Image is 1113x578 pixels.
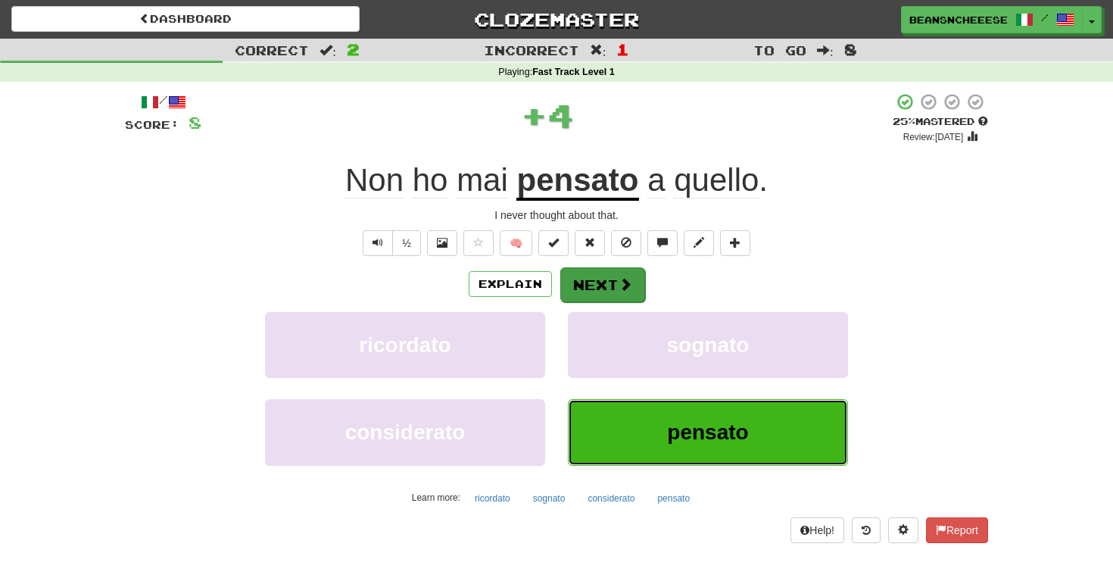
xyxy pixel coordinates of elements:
span: a [647,162,665,198]
small: Learn more: [412,492,460,503]
span: 1 [616,40,629,58]
span: considerato [345,420,466,444]
button: Discuss sentence (alt+u) [647,230,678,256]
button: pensato [568,399,848,465]
span: 8 [844,40,857,58]
span: beansncheeese [909,13,1008,27]
small: Review: [DATE] [903,132,964,142]
button: 🧠 [500,230,532,256]
button: Reset to 0% Mastered (alt+r) [575,230,605,256]
button: Edit sentence (alt+d) [684,230,714,256]
button: sognato [568,312,848,378]
span: ricordato [359,333,450,357]
div: I never thought about that. [125,208,988,223]
a: Clozemaster [382,6,731,33]
span: Score: [125,118,179,131]
button: ½ [392,230,421,256]
button: ricordato [466,487,519,510]
span: ho [413,162,448,198]
span: 25 % [893,115,915,127]
span: Incorrect [484,42,579,58]
span: . [639,162,768,198]
button: considerato [265,399,545,465]
span: quello [674,162,759,198]
button: pensato [649,487,698,510]
button: Add to collection (alt+a) [720,230,750,256]
span: : [320,44,336,57]
button: Set this sentence to 100% Mastered (alt+m) [538,230,569,256]
span: 8 [189,113,201,132]
strong: Fast Track Level 1 [532,67,615,77]
span: / [1041,12,1049,23]
button: Explain [469,271,552,297]
span: mai [457,162,508,198]
span: Correct [235,42,309,58]
button: Ignore sentence (alt+i) [611,230,641,256]
button: Show image (alt+x) [427,230,457,256]
button: ricordato [265,312,545,378]
span: : [590,44,606,57]
span: To go [753,42,806,58]
div: / [125,92,201,111]
span: 2 [347,40,360,58]
div: Mastered [893,115,988,129]
a: beansncheeese / [901,6,1083,33]
button: Report [926,517,988,543]
button: considerato [579,487,643,510]
u: pensato [516,162,638,201]
button: Help! [790,517,844,543]
button: sognato [525,487,574,510]
span: : [817,44,834,57]
button: Round history (alt+y) [852,517,881,543]
span: pensato [667,420,748,444]
span: sognato [667,333,750,357]
a: Dashboard [11,6,360,32]
button: Next [560,267,645,302]
div: Text-to-speech controls [360,230,421,256]
span: + [521,92,547,138]
button: Favorite sentence (alt+f) [463,230,494,256]
span: 4 [547,96,574,134]
span: Non [345,162,404,198]
button: Play sentence audio (ctl+space) [363,230,393,256]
